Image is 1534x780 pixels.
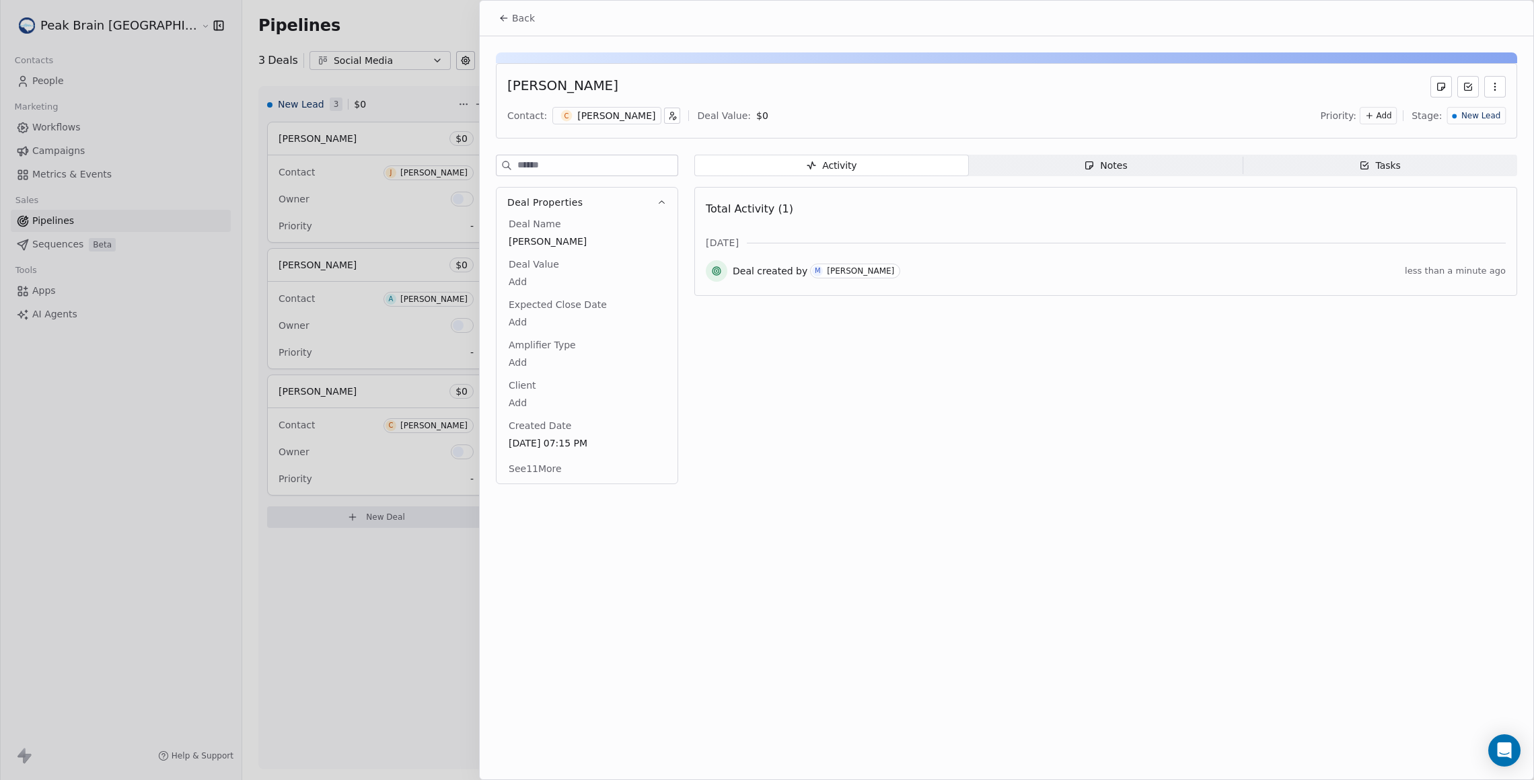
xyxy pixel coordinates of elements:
span: Deal Properties [507,196,583,209]
span: less than a minute ago [1405,266,1506,276]
span: Stage: [1412,109,1442,122]
span: Deal Name [506,217,564,231]
span: [PERSON_NAME] [509,235,665,248]
span: Deal Value [506,258,562,271]
span: Priority: [1321,109,1357,122]
div: Notes [1084,159,1127,173]
div: Tasks [1359,159,1401,173]
div: M [815,266,821,276]
span: Deal created by [733,264,807,278]
span: [DATE] 07:15 PM [509,436,665,450]
span: Add [509,315,665,329]
button: See11More [501,457,570,481]
div: Deal Properties [497,217,678,483]
div: Contact: [507,109,547,122]
div: [PERSON_NAME] [827,266,894,276]
span: Add [509,396,665,409]
div: [PERSON_NAME] [507,76,618,97]
div: Open Intercom Messenger [1488,734,1521,767]
span: C [561,110,573,122]
span: Add [509,356,665,369]
button: Deal Properties [497,188,678,217]
span: Total Activity (1) [706,202,793,215]
button: Back [490,6,543,30]
span: Add [509,275,665,288]
span: Amplifier Type [506,338,579,352]
span: Client [506,379,539,392]
span: Created Date [506,419,574,432]
div: [PERSON_NAME] [577,109,655,122]
span: $ 0 [756,110,768,121]
span: Add [1377,110,1392,122]
span: Back [512,11,535,25]
span: New Lead [1461,110,1500,122]
span: [DATE] [706,236,739,249]
span: Expected Close Date [506,298,610,311]
div: Deal Value: [697,109,750,122]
